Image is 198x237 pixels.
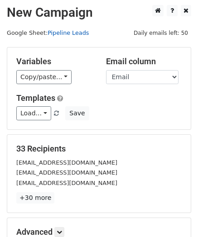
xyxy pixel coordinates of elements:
[16,144,182,154] h5: 33 Recipients
[65,106,89,120] button: Save
[16,192,54,204] a: +30 more
[48,29,89,36] a: Pipeline Leads
[16,159,117,166] small: [EMAIL_ADDRESS][DOMAIN_NAME]
[16,57,92,66] h5: Variables
[7,29,89,36] small: Google Sheet:
[153,194,198,237] iframe: Chat Widget
[16,93,55,103] a: Templates
[16,169,117,176] small: [EMAIL_ADDRESS][DOMAIN_NAME]
[16,106,51,120] a: Load...
[130,28,191,38] span: Daily emails left: 50
[16,180,117,186] small: [EMAIL_ADDRESS][DOMAIN_NAME]
[7,5,191,20] h2: New Campaign
[16,227,182,237] h5: Advanced
[130,29,191,36] a: Daily emails left: 50
[106,57,182,66] h5: Email column
[16,70,72,84] a: Copy/paste...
